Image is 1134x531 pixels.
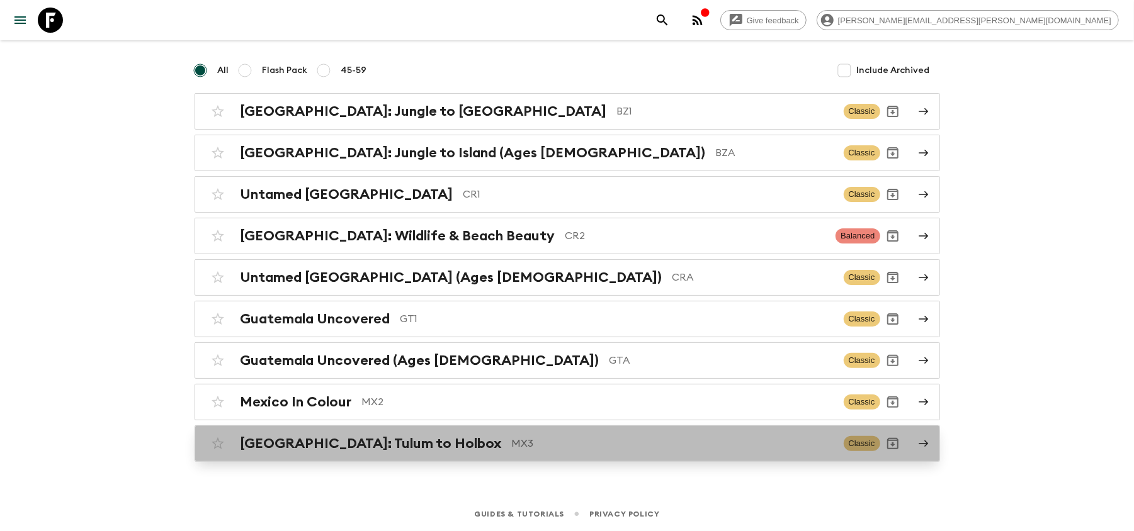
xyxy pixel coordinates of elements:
[844,436,880,451] span: Classic
[844,145,880,160] span: Classic
[836,228,880,243] span: Balanced
[195,425,940,462] a: [GEOGRAPHIC_DATA]: Tulum to HolboxMX3ClassicArchive
[241,145,706,161] h2: [GEOGRAPHIC_DATA]: Jungle to Island (Ages [DEMOGRAPHIC_DATA])
[195,218,940,254] a: [GEOGRAPHIC_DATA]: Wildlife & Beach BeautyCR2BalancedArchive
[650,8,675,33] button: search adventures
[341,64,367,77] span: 45-59
[195,342,940,379] a: Guatemala Uncovered (Ages [DEMOGRAPHIC_DATA])GTAClassicArchive
[880,306,905,332] button: Archive
[831,16,1118,25] span: [PERSON_NAME][EMAIL_ADDRESS][PERSON_NAME][DOMAIN_NAME]
[844,394,880,410] span: Classic
[880,182,905,207] button: Archive
[589,507,659,521] a: Privacy Policy
[241,269,662,286] h2: Untamed [GEOGRAPHIC_DATA] (Ages [DEMOGRAPHIC_DATA])
[241,186,453,203] h2: Untamed [GEOGRAPHIC_DATA]
[8,8,33,33] button: menu
[463,187,834,202] p: CR1
[844,270,880,285] span: Classic
[400,311,834,327] p: GT1
[195,135,940,171] a: [GEOGRAPHIC_DATA]: Jungle to Island (Ages [DEMOGRAPHIC_DATA])BZAClassicArchive
[617,104,834,119] p: BZ1
[241,394,352,410] h2: Mexico In Colour
[817,10,1119,30] div: [PERSON_NAME][EMAIL_ADDRESS][PERSON_NAME][DOMAIN_NAME]
[857,64,930,77] span: Include Archived
[880,140,905,165] button: Archive
[880,389,905,415] button: Archive
[880,99,905,124] button: Archive
[720,10,807,30] a: Give feedback
[241,311,390,327] h2: Guatemala Uncovered
[565,228,826,243] p: CR2
[241,352,599,369] h2: Guatemala Uncovered (Ages [DEMOGRAPHIC_DATA])
[362,394,834,410] p: MX2
[195,259,940,296] a: Untamed [GEOGRAPHIC_DATA] (Ages [DEMOGRAPHIC_DATA])CRAClassicArchive
[474,507,564,521] a: Guides & Tutorials
[195,301,940,337] a: Guatemala UncoveredGT1ClassicArchive
[241,228,555,244] h2: [GEOGRAPHIC_DATA]: Wildlife & Beach Beauty
[844,104,880,119] span: Classic
[218,64,229,77] span: All
[241,435,502,452] h2: [GEOGRAPHIC_DATA]: Tulum to Holbox
[672,270,834,285] p: CRA
[610,353,834,368] p: GTA
[512,436,834,451] p: MX3
[844,311,880,327] span: Classic
[195,384,940,420] a: Mexico In ColourMX2ClassicArchive
[716,145,834,160] p: BZA
[844,353,880,368] span: Classic
[195,93,940,130] a: [GEOGRAPHIC_DATA]: Jungle to [GEOGRAPHIC_DATA]BZ1ClassicArchive
[880,223,905,249] button: Archive
[195,176,940,213] a: Untamed [GEOGRAPHIC_DATA]CR1ClassicArchive
[844,187,880,202] span: Classic
[241,103,607,120] h2: [GEOGRAPHIC_DATA]: Jungle to [GEOGRAPHIC_DATA]
[263,64,308,77] span: Flash Pack
[880,431,905,456] button: Archive
[740,16,806,25] span: Give feedback
[880,348,905,373] button: Archive
[880,265,905,290] button: Archive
